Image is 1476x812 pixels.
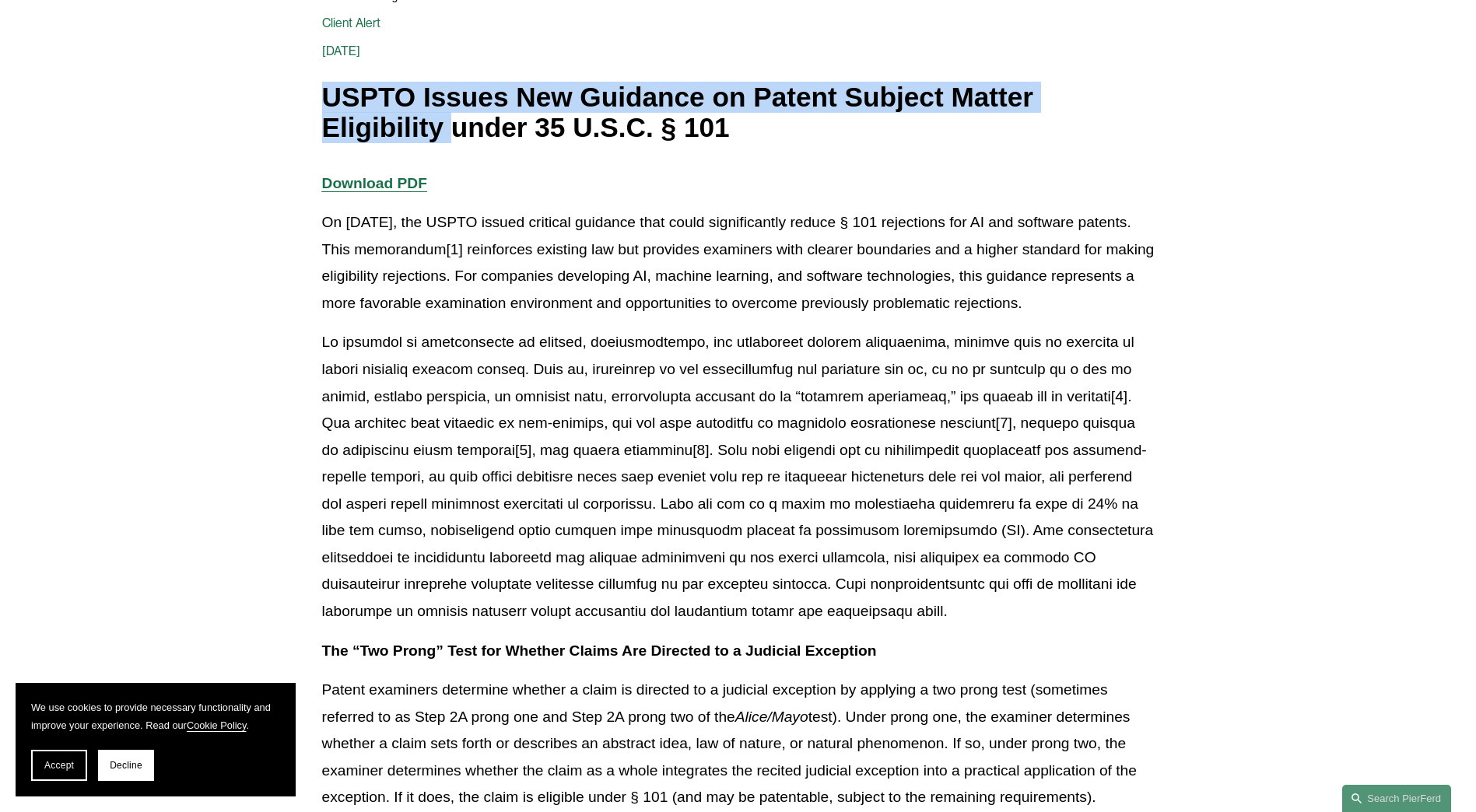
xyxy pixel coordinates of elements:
strong: The “Two Prong” Test for Whether Claims Are Directed to a Judicial Exception [322,642,877,659]
span: Decline [110,760,142,771]
section: Cookie banner [16,683,296,796]
a: Search this site [1342,785,1451,812]
p: We use cookies to provide necessary functionality and improve your experience. Read our . [31,698,280,734]
a: Download PDF [322,175,427,191]
span: Accept [44,760,74,771]
p: Patent examiners determine whether a claim is directed to a judicial exception by applying a two ... [322,677,1155,811]
p: Lo ipsumdol si ametconsecte ad elitsed, doeiusmodtempo, inc utlaboreet dolorem aliquaenima, minim... [322,329,1155,625]
em: Alice/Mayo [735,709,808,725]
button: Accept [31,750,87,781]
a: Cookie Policy [187,719,247,731]
h1: USPTO Issues New Guidance on Patent Subject Matter Eligibility under 35 U.S.C. § 101 [322,82,1155,142]
button: Decline [98,750,154,781]
a: Client Alert [322,16,381,30]
p: On [DATE], the USPTO issued critical guidance that could significantly reduce § 101 rejections fo... [322,209,1155,317]
span: [DATE] [322,44,361,58]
